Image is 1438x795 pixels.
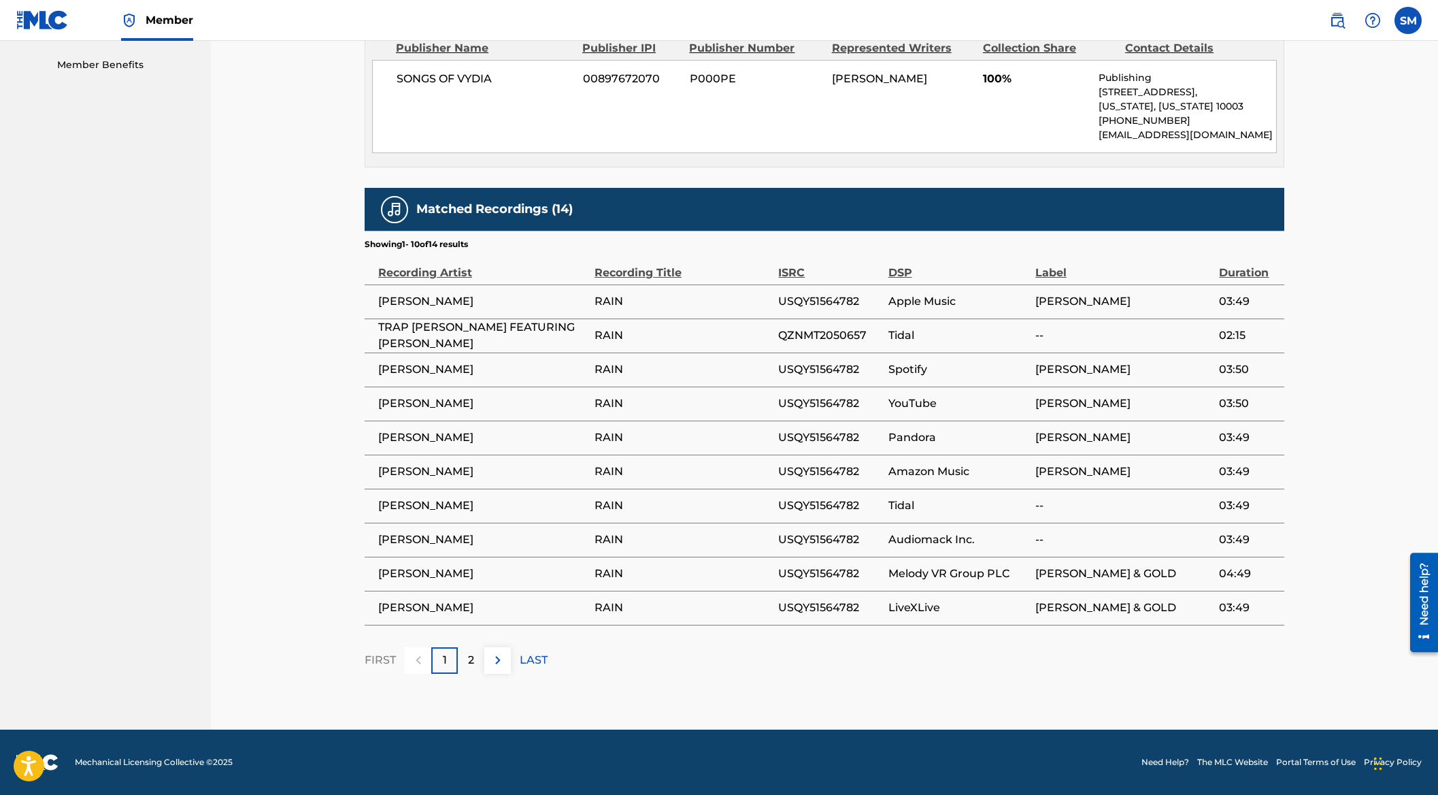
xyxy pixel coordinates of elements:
[1125,40,1257,56] div: Contact Details
[1219,361,1277,378] span: 03:50
[1370,730,1438,795] iframe: Chat Widget
[778,429,881,446] span: USQY51564782
[778,464,881,480] span: USQY51564782
[888,532,1029,548] span: Audiomack Inc.
[386,201,403,218] img: Matched Recordings
[595,532,771,548] span: RAIN
[1035,293,1212,310] span: [PERSON_NAME]
[595,361,771,378] span: RAIN
[888,250,1029,281] div: DSP
[1276,756,1356,768] a: Portal Terms of Use
[582,40,679,56] div: Publisher IPI
[468,652,474,668] p: 2
[1035,498,1212,514] span: --
[595,498,771,514] span: RAIN
[490,652,506,668] img: right
[888,361,1029,378] span: Spotify
[1197,756,1268,768] a: The MLC Website
[595,566,771,582] span: RAIN
[1359,7,1386,34] div: Help
[1400,548,1438,658] iframe: Resource Center
[1219,566,1277,582] span: 04:49
[1219,464,1277,480] span: 03:49
[378,319,588,352] span: TRAP [PERSON_NAME] FEATURING [PERSON_NAME]
[778,395,881,412] span: USQY51564782
[595,429,771,446] span: RAIN
[146,12,193,28] span: Member
[778,250,881,281] div: ISRC
[1374,743,1382,784] div: Drag
[595,327,771,344] span: RAIN
[983,40,1115,56] div: Collection Share
[16,754,58,770] img: logo
[778,566,881,582] span: USQY51564782
[778,293,881,310] span: USQY51564782
[595,600,771,616] span: RAIN
[1365,12,1381,29] img: help
[778,600,881,616] span: USQY51564782
[1099,128,1276,142] p: [EMAIL_ADDRESS][DOMAIN_NAME]
[983,71,1088,87] span: 100%
[888,293,1029,310] span: Apple Music
[778,361,881,378] span: USQY51564782
[1219,395,1277,412] span: 03:50
[1035,532,1212,548] span: --
[443,652,447,668] p: 1
[1324,7,1351,34] a: Public Search
[378,600,588,616] span: [PERSON_NAME]
[1329,12,1345,29] img: search
[888,498,1029,514] span: Tidal
[397,71,573,87] span: SONGS OF VYDIA
[57,58,195,72] a: Member Benefits
[689,40,821,56] div: Publisher Number
[888,600,1029,616] span: LiveXLive
[1035,566,1212,582] span: [PERSON_NAME] & GOLD
[1394,7,1422,34] div: User Menu
[1219,429,1277,446] span: 03:49
[75,756,233,768] span: Mechanical Licensing Collective © 2025
[1099,99,1276,114] p: [US_STATE], [US_STATE] 10003
[832,40,973,56] div: Represented Writers
[1035,429,1212,446] span: [PERSON_NAME]
[1035,361,1212,378] span: [PERSON_NAME]
[888,395,1029,412] span: YouTube
[378,293,588,310] span: [PERSON_NAME]
[16,10,69,30] img: MLC Logo
[365,652,396,668] p: FIRST
[778,327,881,344] span: QZNMT2050657
[888,566,1029,582] span: Melody VR Group PLC
[365,238,468,250] p: Showing 1 - 10 of 14 results
[888,327,1029,344] span: Tidal
[595,293,771,310] span: RAIN
[888,429,1029,446] span: Pandora
[378,498,588,514] span: [PERSON_NAME]
[378,361,588,378] span: [PERSON_NAME]
[1364,756,1422,768] a: Privacy Policy
[378,532,588,548] span: [PERSON_NAME]
[1219,600,1277,616] span: 03:49
[888,464,1029,480] span: Amazon Music
[1035,250,1212,281] div: Label
[1035,395,1212,412] span: [PERSON_NAME]
[595,395,771,412] span: RAIN
[520,652,548,668] p: LAST
[1219,532,1277,548] span: 03:49
[378,464,588,480] span: [PERSON_NAME]
[1219,498,1277,514] span: 03:49
[778,498,881,514] span: USQY51564782
[595,464,771,480] span: RAIN
[1099,114,1276,128] p: [PHONE_NUMBER]
[1099,85,1276,99] p: [STREET_ADDRESS],
[778,532,881,548] span: USQY51564782
[396,40,572,56] div: Publisher Name
[1219,327,1277,344] span: 02:15
[832,72,927,85] span: [PERSON_NAME]
[1035,600,1212,616] span: [PERSON_NAME] & GOLD
[1035,464,1212,480] span: [PERSON_NAME]
[1035,327,1212,344] span: --
[378,429,588,446] span: [PERSON_NAME]
[416,201,573,217] h5: Matched Recordings (14)
[595,250,771,281] div: Recording Title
